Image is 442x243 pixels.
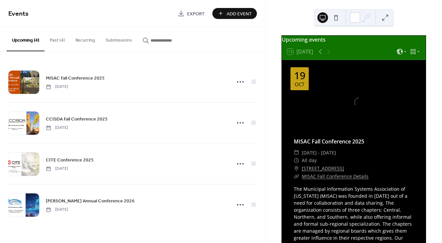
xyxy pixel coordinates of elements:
[212,8,257,19] button: Add Event
[46,116,108,123] span: CCISDA Fall Conference 2025
[8,7,29,20] span: Events
[46,156,94,164] a: CITE Conference 2025
[173,8,210,19] a: Export
[45,27,70,51] button: Past (4)
[282,36,426,44] div: Upcoming events
[302,164,344,172] a: [STREET_ADDRESS]
[46,207,68,213] span: [DATE]
[295,82,304,87] div: Oct
[7,27,45,51] button: Upcoming (4)
[294,164,299,172] div: ​
[46,197,135,205] a: [PERSON_NAME] Annual Conference 2026
[302,156,317,164] span: All day
[46,125,68,131] span: [DATE]
[70,27,100,51] button: Recurring
[294,149,299,157] div: ​
[46,84,68,90] span: [DATE]
[46,166,68,172] span: [DATE]
[100,27,137,51] button: Submissions
[294,172,299,180] div: ​
[294,138,364,145] a: MISAC Fall Conference 2025
[46,198,135,205] span: [PERSON_NAME] Annual Conference 2026
[46,74,105,82] a: MISAC Fall Conference 2025
[302,173,369,179] a: MISAC Fall Conference Details
[46,115,108,123] a: CCISDA Fall Conference 2025
[294,156,299,164] div: ​
[302,149,336,157] span: [DATE] - [DATE]
[294,71,305,81] div: 19
[187,10,205,17] span: Export
[46,157,94,164] span: CITE Conference 2025
[46,75,105,82] span: MISAC Fall Conference 2025
[227,10,252,17] span: Add Event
